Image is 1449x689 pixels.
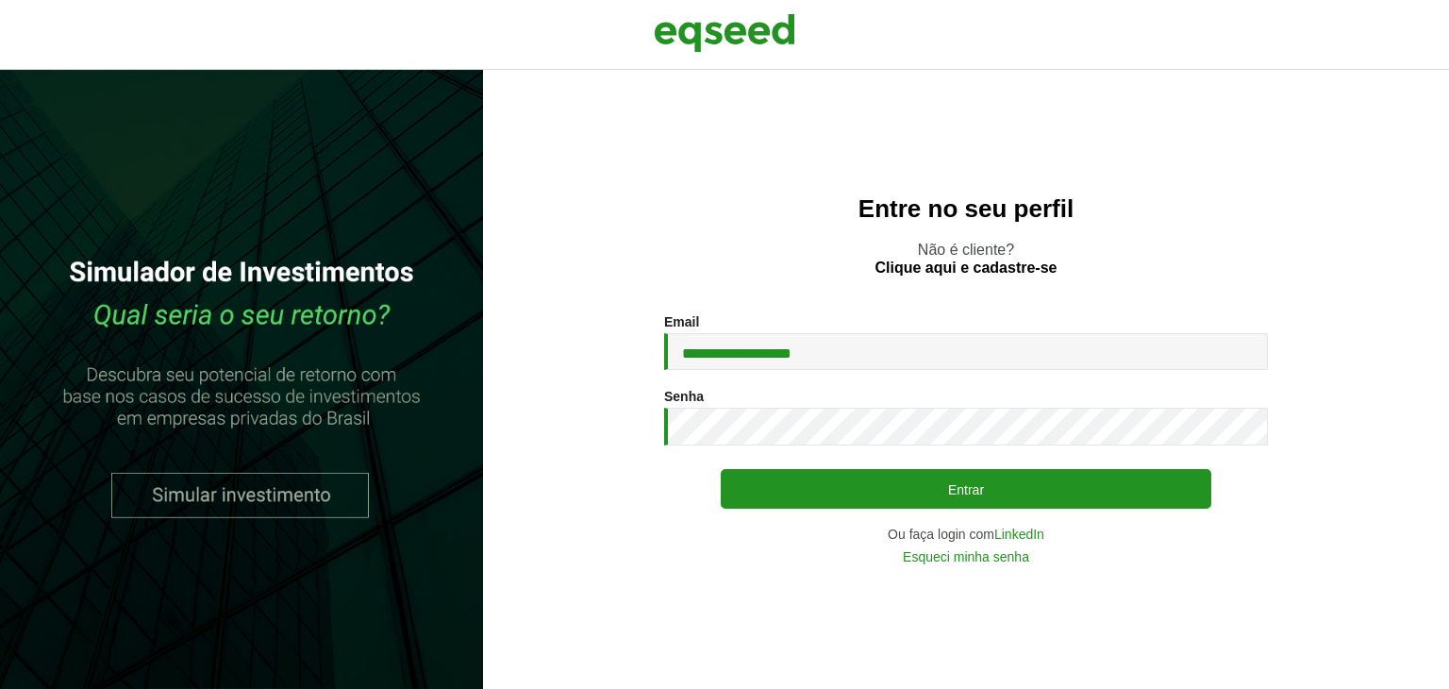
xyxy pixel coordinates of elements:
[903,550,1029,563] a: Esqueci minha senha
[521,195,1411,223] h2: Entre no seu perfil
[721,469,1211,509] button: Entrar
[664,390,704,403] label: Senha
[664,315,699,328] label: Email
[994,528,1044,541] a: LinkedIn
[654,9,795,57] img: EqSeed Logo
[664,528,1268,541] div: Ou faça login com
[521,241,1411,277] p: Não é cliente?
[875,260,1058,276] a: Clique aqui e cadastre-se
